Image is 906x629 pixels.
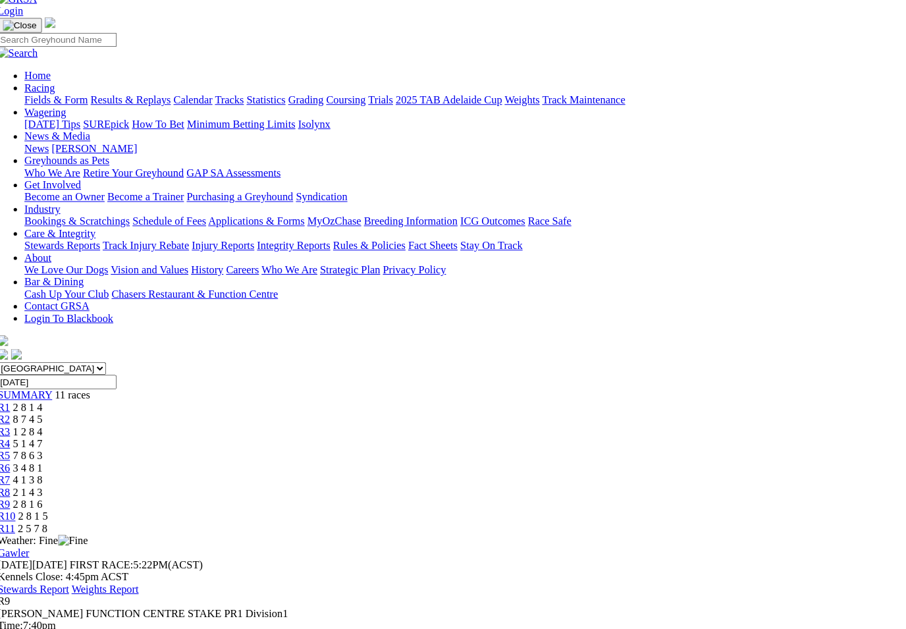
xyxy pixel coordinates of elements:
[32,128,96,139] a: News & Media
[5,341,16,352] img: facebook.svg
[5,476,18,487] span: R8
[18,341,29,352] img: twitter.svg
[76,547,206,558] span: 5:22PM(ACST)
[538,92,619,103] a: Track Maintenance
[20,487,49,499] span: 2 8 1 6
[190,116,296,127] a: Minimum Betting Limits
[32,211,134,222] a: Bookings & Scratchings
[5,32,122,46] input: Search
[113,187,188,198] a: Become a Trainer
[89,116,134,127] a: SUREpick
[32,234,901,246] div: Care & Integrity
[32,306,119,317] a: Login To Blackbook
[32,199,67,210] a: Industry
[32,116,86,127] a: [DATE] Tips
[5,606,901,618] div: 7:40pm
[32,68,57,80] a: Home
[333,234,404,246] a: Rules & Policies
[32,140,55,151] a: News
[5,511,22,522] span: R11
[32,258,901,270] div: About
[211,211,306,222] a: Applications & Forms
[32,175,87,186] a: Get Involved
[32,140,901,151] div: News & Media
[20,452,49,463] span: 3 4 8 1
[137,116,188,127] a: How To Bet
[25,511,54,522] span: 2 5 7 8
[5,5,30,16] a: Login
[190,163,282,175] a: GAP SA Assessments
[76,547,138,558] span: FIRST RACE:
[5,547,73,558] span: [DATE]
[5,367,122,381] input: Select date
[89,163,188,175] a: Retire Your Greyhound
[308,211,361,222] a: MyOzChase
[5,440,18,451] a: R5
[108,234,192,246] a: Track Injury Rebate
[32,234,105,246] a: Stewards Reports
[5,535,36,546] a: Gawler
[32,80,61,92] a: Racing
[5,606,30,617] span: Time:
[11,20,43,30] img: Close
[32,187,110,198] a: Become an Owner
[5,393,18,404] span: R1
[61,381,95,392] span: 11 races
[501,92,535,103] a: Weights
[26,499,55,510] span: 2 8 1 5
[367,92,392,103] a: Trials
[32,270,90,281] a: Bar & Dining
[297,187,347,198] a: Syndication
[327,92,365,103] a: Coursing
[5,570,75,582] a: Stewards Report
[78,570,144,582] a: Weights Report
[458,211,521,222] a: ICG Outcomes
[228,258,261,269] a: Careers
[20,416,49,427] span: 1 2 8 4
[32,258,113,269] a: We Love Our Dogs
[177,92,215,103] a: Calendar
[32,223,101,234] a: Care & Integrity
[190,187,294,198] a: Purchasing a Greyhound
[458,234,518,246] a: Stay On Track
[523,211,566,222] a: Race Safe
[20,464,49,475] span: 4 1 3 8
[32,151,115,163] a: Greyhounds as Pets
[5,464,18,475] a: R7
[407,234,455,246] a: Fact Sheets
[32,282,901,294] div: Bar & Dining
[5,381,59,392] a: SUMMARY
[5,499,23,510] span: R10
[5,18,49,32] button: Toggle navigation
[20,440,49,451] span: 7 8 6 3
[32,92,901,104] div: Racing
[5,46,45,58] img: Search
[32,104,72,115] a: Wagering
[65,523,93,535] img: Fine
[382,258,444,269] a: Privacy Policy
[5,428,18,439] a: R4
[290,92,324,103] a: Grading
[5,487,18,499] a: R9
[32,187,901,199] div: Get Involved
[32,163,901,175] div: Greyhounds as Pets
[5,594,901,606] div: [PERSON_NAME] FUNCTION CENTRE STAKE PR1 Division1
[218,92,246,103] a: Tracks
[5,523,93,534] span: Weather: Fine
[58,140,142,151] a: [PERSON_NAME]
[117,282,279,293] a: Chasers Restaurant & Function Centre
[5,404,18,416] a: R2
[195,234,256,246] a: Injury Reports
[32,163,86,175] a: Who We Are
[5,416,18,427] a: R3
[321,258,379,269] a: Strategic Plan
[137,211,209,222] a: Schedule of Fees
[5,452,18,463] a: R6
[32,211,901,223] div: Industry
[32,282,114,293] a: Cash Up Your Club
